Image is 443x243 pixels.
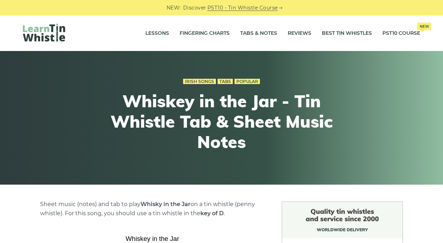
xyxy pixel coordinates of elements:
[145,25,169,42] a: Lessons
[183,79,216,84] a: Irish Songs
[180,25,230,42] a: Fingering Charts
[200,210,224,217] strong: key of D
[23,24,65,41] img: LearnTinWhistle.com
[288,25,311,42] a: Reviews
[218,79,233,84] a: Tabs
[382,25,420,42] a: PST10 CourseNew
[240,25,277,42] a: Tabs & Notes
[40,200,265,218] p: Sheet music (notes) and tab to play on a tin whistle (penny whistle). For this song, you should u...
[322,25,372,42] a: Best Tin Whistles
[417,23,431,30] span: New
[92,91,351,152] h1: Whiskey in the Jar - Tin Whistle Tab & Sheet Music Notes
[235,79,260,84] a: Popular
[141,201,191,207] strong: Whisky in the Jar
